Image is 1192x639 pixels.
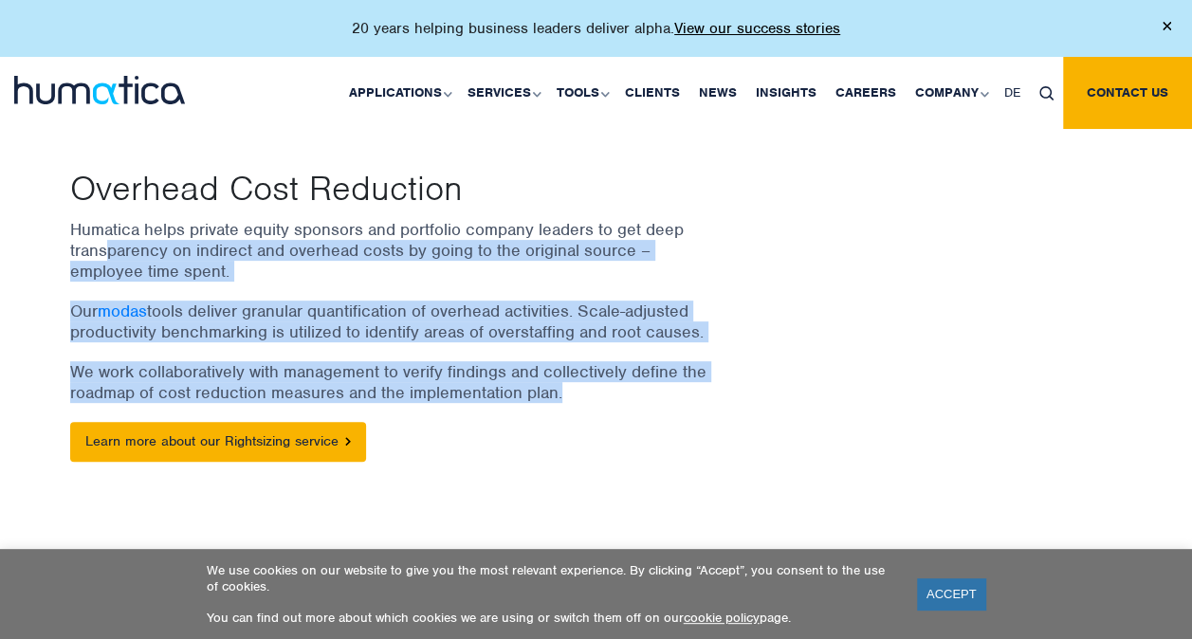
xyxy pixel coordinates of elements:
[917,578,986,610] a: ACCEPT
[14,76,185,104] img: logo
[674,19,840,38] a: View our success stories
[1004,84,1020,100] span: DE
[746,57,826,129] a: Insights
[70,301,715,342] p: Our tools deliver granular quantification of overhead activities. Scale-adjusted productivity ben...
[458,57,547,129] a: Services
[98,301,147,321] a: modas
[615,57,689,129] a: Clients
[1063,57,1192,129] a: Contact us
[70,422,366,462] a: Learn more about our Rightsizing service
[70,219,715,282] p: Humatica helps private equity sponsors and portfolio company leaders to get deep transparency on ...
[70,361,715,403] p: We work collaboratively with management to verify findings and collectively define the roadmap of...
[826,57,906,129] a: Careers
[547,57,615,129] a: Tools
[684,610,760,626] a: cookie policy
[906,57,995,129] a: Company
[207,610,893,626] p: You can find out more about which cookies we are using or switch them off on our page.
[207,562,893,594] p: We use cookies on our website to give you the most relevant experience. By clicking “Accept”, you...
[70,169,642,207] p: Overhead Cost Reduction
[339,57,458,129] a: Applications
[1039,86,1054,100] img: search_icon
[995,57,1030,129] a: DE
[689,57,746,129] a: News
[352,19,840,38] p: 20 years helping business leaders deliver alpha.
